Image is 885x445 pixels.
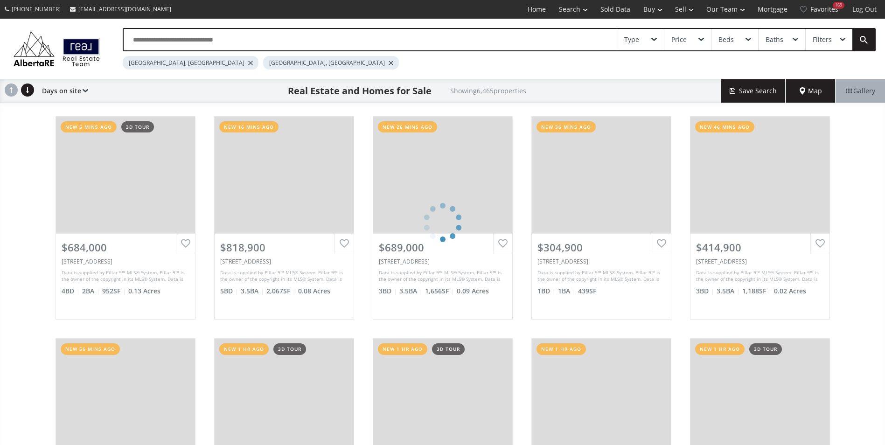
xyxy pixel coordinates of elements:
span: [EMAIL_ADDRESS][DOMAIN_NAME] [78,5,171,13]
div: Price [671,36,687,43]
button: Save Search [721,79,786,103]
div: Gallery [836,79,885,103]
div: Filters [813,36,832,43]
div: Baths [766,36,783,43]
div: Type [624,36,639,43]
span: Map [800,86,822,96]
div: [GEOGRAPHIC_DATA], [GEOGRAPHIC_DATA] [263,56,399,70]
div: Beds [718,36,734,43]
span: Gallery [846,86,875,96]
h1: Real Estate and Homes for Sale [288,84,432,97]
div: Days on site [37,79,88,103]
img: Logo [9,29,104,69]
a: [EMAIL_ADDRESS][DOMAIN_NAME] [65,0,176,18]
h2: Showing 6,465 properties [450,87,526,94]
span: [PHONE_NUMBER] [12,5,61,13]
div: Map [786,79,836,103]
div: 169 [833,2,844,9]
div: [GEOGRAPHIC_DATA], [GEOGRAPHIC_DATA] [123,56,258,70]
